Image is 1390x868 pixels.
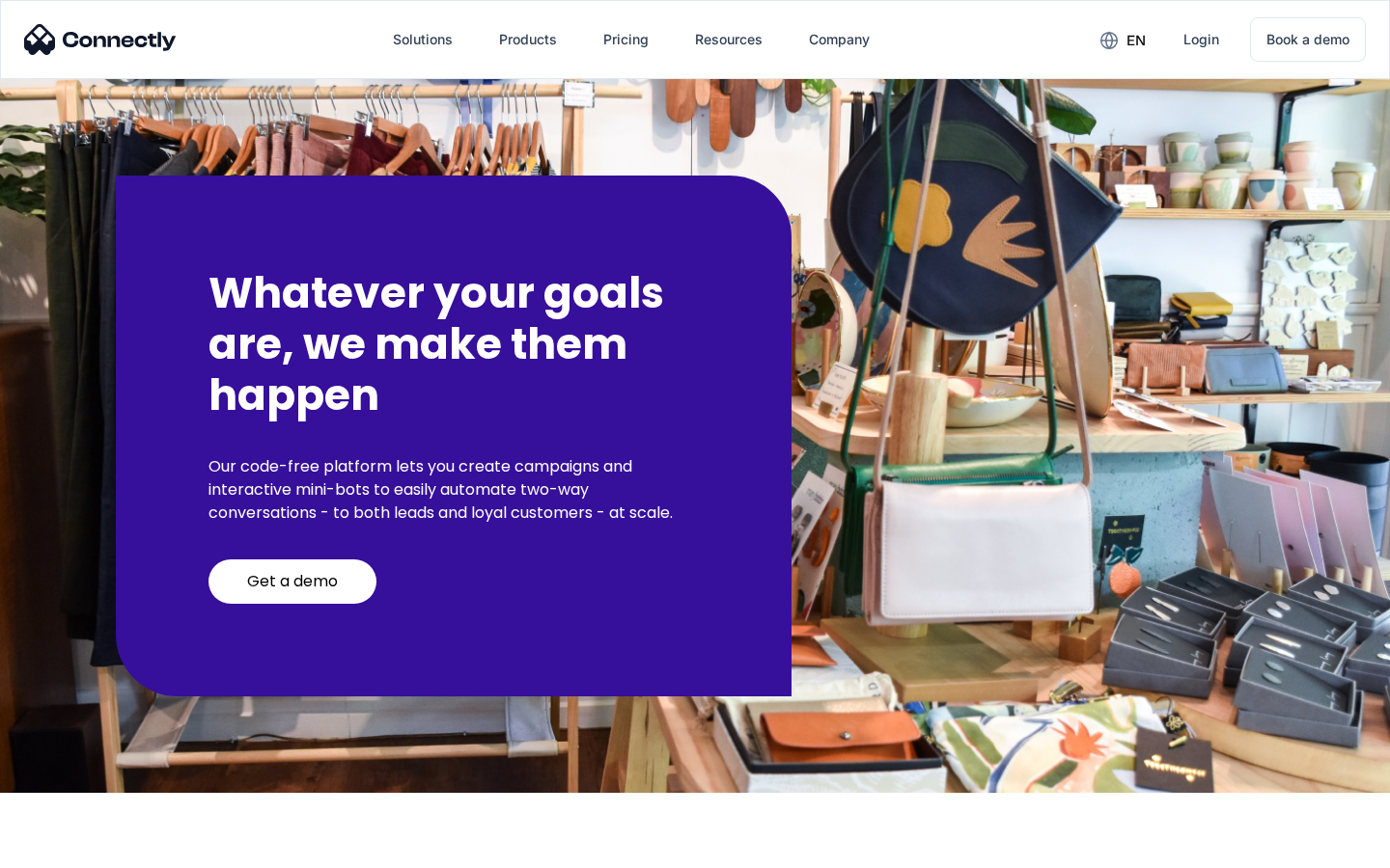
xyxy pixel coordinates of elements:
[603,26,649,53] div: Pricing
[1168,16,1235,63] a: Login
[208,559,376,604] a: Get a demo
[208,268,699,420] h2: Whatever your goals are, we make them happen
[588,16,664,63] a: Pricing
[1183,26,1219,53] div: Login
[1250,17,1366,62] a: Book a demo
[19,834,116,861] aside: Language selected: English
[39,834,116,861] ul: Language list
[695,26,763,53] div: Resources
[809,26,870,53] div: Company
[247,572,338,591] div: Get a demo
[499,26,557,53] div: Products
[393,26,453,53] div: Solutions
[208,455,699,525] p: Our code-free platform lets you create campaigns and interactive mini-bots to easily automate two...
[1126,27,1146,54] div: en
[24,24,177,55] img: Connectly Logo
